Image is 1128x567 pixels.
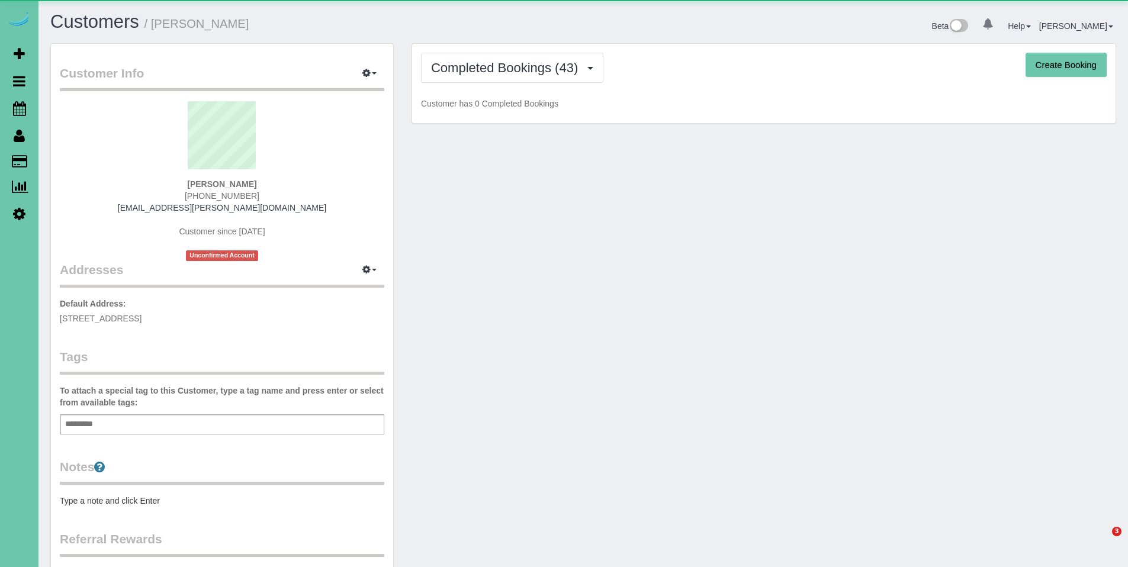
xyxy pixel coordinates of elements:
p: Customer has 0 Completed Bookings [421,98,1107,109]
img: Automaid Logo [7,12,31,28]
span: [STREET_ADDRESS] [60,314,142,323]
button: Completed Bookings (43) [421,53,603,83]
span: Customer since [DATE] [179,227,265,236]
span: 3 [1112,527,1121,536]
span: Completed Bookings (43) [431,60,584,75]
legend: Customer Info [60,65,384,91]
button: Create Booking [1026,53,1107,78]
small: / [PERSON_NAME] [144,17,249,30]
iframe: Intercom live chat [1088,527,1116,555]
legend: Referral Rewards [60,530,384,557]
span: Unconfirmed Account [186,250,258,260]
span: [PHONE_NUMBER] [185,191,259,201]
strong: [PERSON_NAME] [187,179,256,189]
label: Default Address: [60,298,126,310]
a: [PERSON_NAME] [1039,21,1113,31]
legend: Notes [60,458,384,485]
a: [EMAIL_ADDRESS][PERSON_NAME][DOMAIN_NAME] [118,203,326,212]
label: To attach a special tag to this Customer, type a tag name and press enter or select from availabl... [60,385,384,408]
a: Customers [50,11,139,32]
a: Beta [932,21,969,31]
pre: Type a note and click Enter [60,495,384,507]
legend: Tags [60,348,384,375]
a: Help [1008,21,1031,31]
img: New interface [949,19,968,34]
